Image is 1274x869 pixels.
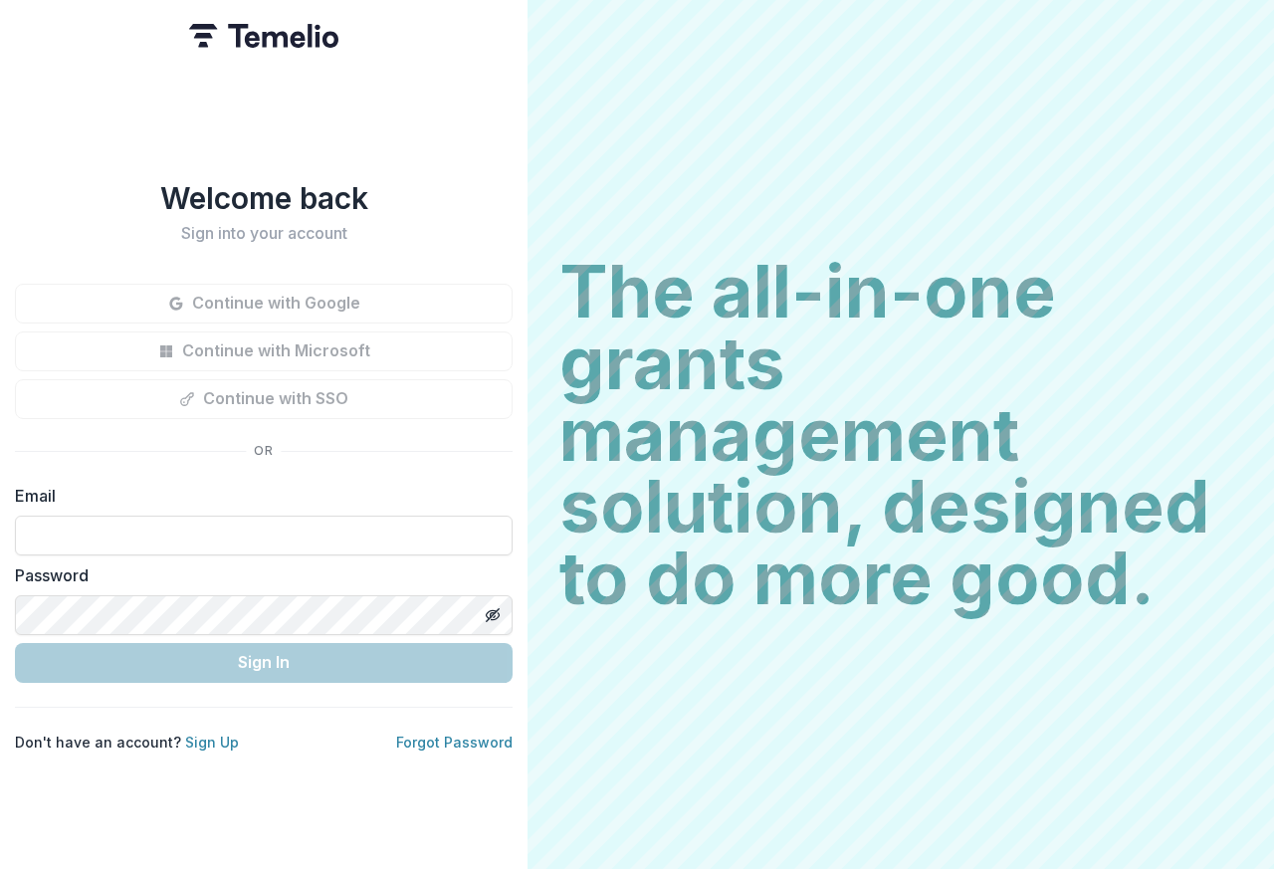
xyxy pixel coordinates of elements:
[15,180,513,216] h1: Welcome back
[15,484,501,508] label: Email
[189,24,338,48] img: Temelio
[15,643,513,683] button: Sign In
[15,732,239,753] p: Don't have an account?
[185,734,239,751] a: Sign Up
[477,599,509,631] button: Toggle password visibility
[15,379,513,419] button: Continue with SSO
[15,224,513,243] h2: Sign into your account
[15,284,513,324] button: Continue with Google
[396,734,513,751] a: Forgot Password
[15,563,501,587] label: Password
[15,331,513,371] button: Continue with Microsoft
